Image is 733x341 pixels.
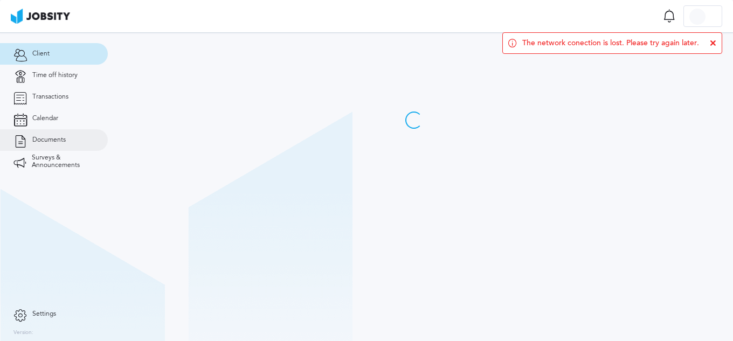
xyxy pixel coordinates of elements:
[32,310,56,318] span: Settings
[32,72,78,79] span: Time off history
[11,9,70,24] img: ab4bad089aa723f57921c736e9817d99.png
[32,115,58,122] span: Calendar
[522,39,699,47] span: The network conection is lost. Please try again later.
[32,154,94,169] span: Surveys & Announcements
[13,330,33,336] label: Version:
[32,93,68,101] span: Transactions
[32,136,66,144] span: Documents
[32,50,50,58] span: Client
